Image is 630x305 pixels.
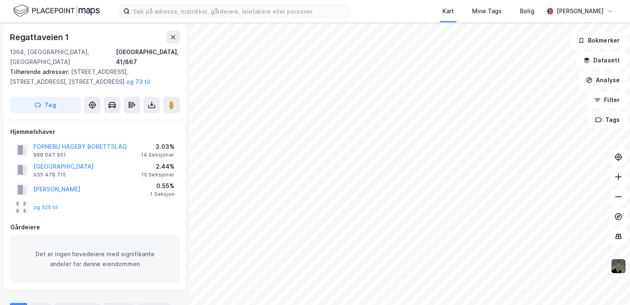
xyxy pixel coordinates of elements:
[588,112,627,128] button: Tags
[472,6,502,16] div: Mine Tags
[33,152,66,158] div: 998 047 951
[10,127,179,137] div: Hjemmelshaver
[10,31,71,44] div: Regattaveien 1
[141,152,174,158] div: 14 Seksjoner
[10,67,173,87] div: [STREET_ADDRESS], [STREET_ADDRESS], [STREET_ADDRESS]
[576,52,627,69] button: Datasett
[557,6,604,16] div: [PERSON_NAME]
[520,6,534,16] div: Bolig
[10,236,179,283] div: Det er ingen hovedeiere med signifikante andeler for denne eiendommen
[150,191,174,198] div: 1 Seksjon
[130,5,350,17] input: Søk på adresse, matrikkel, gårdeiere, leietakere eller personer
[589,265,630,305] div: Kontrollprogram for chat
[589,265,630,305] iframe: Chat Widget
[13,4,100,18] img: logo.f888ab2527a4732fd821a326f86c7f29.svg
[10,47,116,67] div: 1364, [GEOGRAPHIC_DATA], [GEOGRAPHIC_DATA]
[116,47,180,67] div: [GEOGRAPHIC_DATA], 41/867
[442,6,454,16] div: Kart
[587,92,627,108] button: Filter
[571,32,627,49] button: Bokmerker
[579,72,627,88] button: Analyse
[141,142,174,152] div: 3.03%
[10,97,81,113] button: Tag
[10,222,179,232] div: Gårdeiere
[611,258,626,274] img: 9k=
[10,68,71,75] span: Tilhørende adresser:
[141,172,174,178] div: 10 Seksjoner
[150,181,174,191] div: 0.55%
[141,162,174,172] div: 2.44%
[33,172,66,178] div: 935 478 715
